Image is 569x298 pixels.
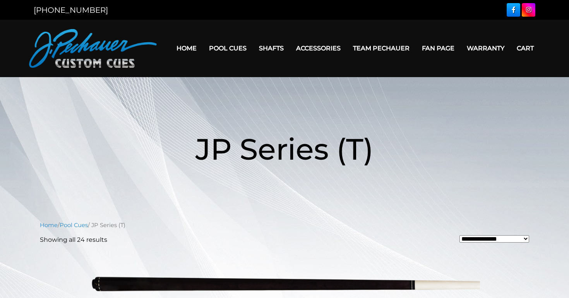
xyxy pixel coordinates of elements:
[459,235,529,243] select: Shop order
[34,5,108,15] a: [PHONE_NUMBER]
[40,221,529,229] nav: Breadcrumb
[60,222,88,229] a: Pool Cues
[170,38,203,58] a: Home
[290,38,347,58] a: Accessories
[40,222,58,229] a: Home
[461,38,511,58] a: Warranty
[195,131,374,167] span: JP Series (T)
[416,38,461,58] a: Fan Page
[511,38,540,58] a: Cart
[29,29,157,68] img: Pechauer Custom Cues
[40,235,107,245] p: Showing all 24 results
[253,38,290,58] a: Shafts
[347,38,416,58] a: Team Pechauer
[203,38,253,58] a: Pool Cues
